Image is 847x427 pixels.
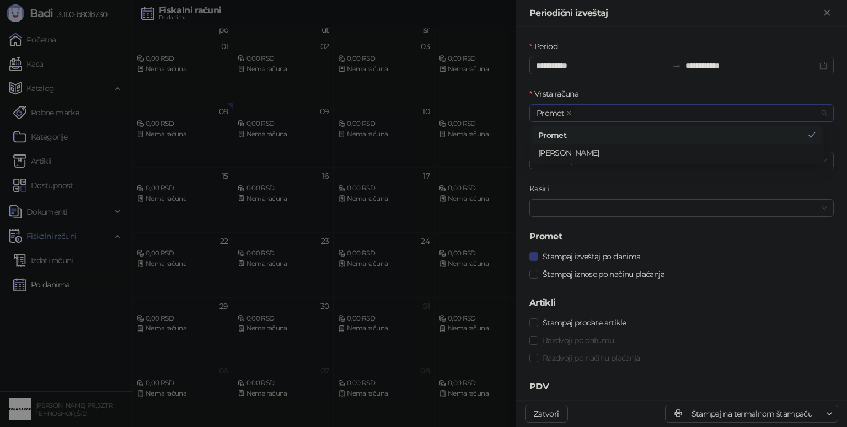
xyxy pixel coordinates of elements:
button: Zatvori [525,405,568,423]
span: Razdvoji po datumu [538,334,618,346]
span: Štampaj iznose po načinu plaćanja [538,268,669,280]
span: Štampaj izveštaj po danima [538,250,645,263]
input: Period [536,60,668,72]
button: Zatvori [821,7,834,20]
button: Štampaj na termalnom štampaču [665,405,821,423]
h5: Promet [529,230,834,243]
div: [PERSON_NAME] [538,147,816,159]
label: Period [529,40,564,52]
span: swap-right [672,61,681,70]
span: check [808,131,816,139]
h5: PDV [529,380,834,393]
div: Promet [538,129,808,141]
label: Kasiri [529,183,556,195]
span: Promet [537,107,564,119]
span: to [672,61,681,70]
span: close [566,110,572,116]
span: Štampaj prodate artikle [538,317,630,329]
span: Razdvoji po načinu plaćanja [538,352,645,364]
input: Vrsta računa [577,106,579,120]
label: Vrsta računa [529,88,586,100]
h5: Artikli [529,296,834,309]
div: Periodični izveštaj [529,7,821,20]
